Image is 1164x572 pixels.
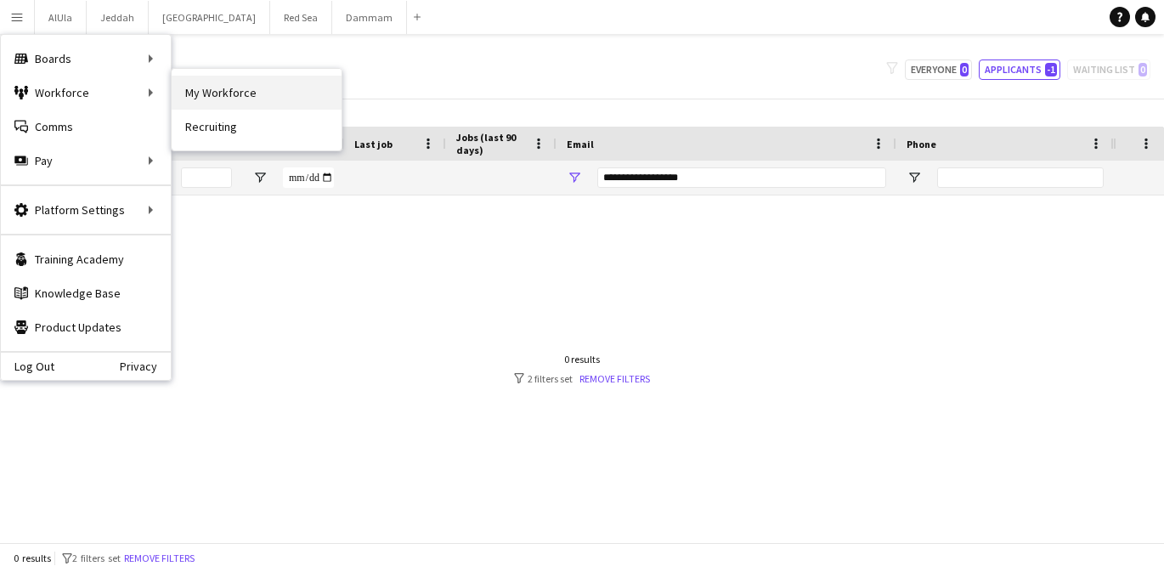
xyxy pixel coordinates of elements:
[120,360,171,373] a: Privacy
[35,1,87,34] button: AlUla
[354,138,393,150] span: Last job
[1,193,171,227] div: Platform Settings
[579,372,650,385] a: Remove filters
[1,360,54,373] a: Log Out
[72,552,121,564] span: 2 filters set
[1,42,171,76] div: Boards
[172,110,342,144] a: Recruiting
[960,63,969,76] span: 0
[567,138,594,150] span: Email
[456,131,526,156] span: Jobs (last 90 days)
[597,167,886,188] input: Email Filter Input
[1,242,171,276] a: Training Academy
[1,144,171,178] div: Pay
[332,1,407,34] button: Dammam
[270,1,332,34] button: Red Sea
[1,276,171,310] a: Knowledge Base
[937,167,1104,188] input: Phone Filter Input
[907,170,922,185] button: Open Filter Menu
[149,1,270,34] button: [GEOGRAPHIC_DATA]
[181,167,232,188] input: City Filter Input
[87,1,149,34] button: Jeddah
[172,76,342,110] a: My Workforce
[907,138,936,150] span: Phone
[514,372,650,385] div: 2 filters set
[1,76,171,110] div: Workforce
[514,353,650,365] div: 0 results
[1,310,171,344] a: Product Updates
[905,59,972,80] button: Everyone0
[121,549,198,568] button: Remove filters
[283,167,334,188] input: Joined Filter Input
[1045,63,1057,76] span: -1
[979,59,1060,80] button: Applicants-1
[252,170,268,185] button: Open Filter Menu
[1,110,171,144] a: Comms
[567,170,582,185] button: Open Filter Menu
